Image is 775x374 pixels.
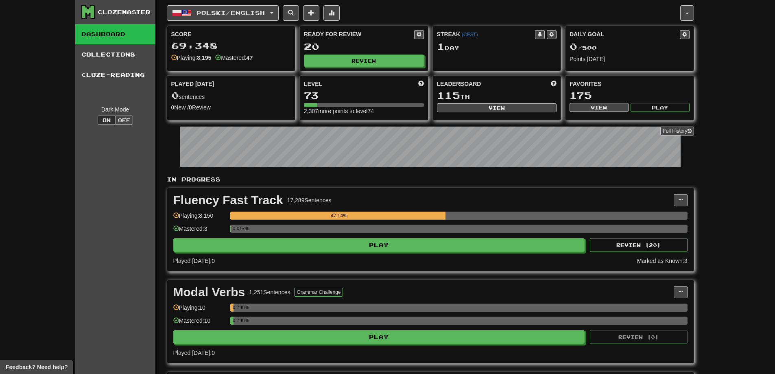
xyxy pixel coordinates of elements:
span: Played [DATE]: 0 [173,350,215,356]
button: View [570,103,629,112]
p: In Progress [167,175,694,184]
button: Polski/English [167,5,279,21]
button: Off [115,116,133,125]
div: 0.799% [233,304,234,312]
div: 20 [304,42,424,52]
button: Play [173,238,585,252]
span: Level [304,80,322,88]
a: Dashboard [75,24,155,44]
button: On [98,116,116,125]
div: 69,348 [171,41,291,51]
a: Cloze-Reading [75,65,155,85]
span: Played [DATE] [171,80,214,88]
div: Fluency Fast Track [173,194,283,206]
div: Mastered: [215,54,253,62]
div: Playing: [171,54,212,62]
div: 0.799% [233,317,234,325]
a: Full History [660,127,694,136]
span: 115 [437,90,460,101]
div: th [437,90,557,101]
span: Open feedback widget [6,363,68,371]
div: Mastered: 3 [173,225,226,238]
span: This week in points, UTC [551,80,557,88]
strong: 47 [247,55,253,61]
div: 17,289 Sentences [287,196,332,204]
button: Play [631,103,690,112]
div: Dark Mode [81,105,149,114]
div: Points [DATE] [570,55,690,63]
div: Playing: 10 [173,304,226,317]
div: 175 [570,90,690,101]
span: Polski / English [196,9,265,16]
button: Review [304,55,424,67]
div: Streak [437,30,535,38]
button: Review (0) [590,330,688,344]
div: sentences [171,90,291,101]
div: Favorites [570,80,690,88]
a: (CEST) [462,32,478,37]
span: Leaderboard [437,80,481,88]
div: 73 [304,90,424,101]
span: 0 [171,90,179,101]
button: Play [173,330,585,344]
div: 47.14% [233,212,446,220]
div: Daily Goal [570,30,680,39]
span: / 500 [570,44,597,51]
button: View [437,103,557,112]
div: Ready for Review [304,30,414,38]
div: Day [437,42,557,52]
div: Playing: 8,150 [173,212,226,225]
button: Grammar Challenge [294,288,343,297]
button: Add sentence to collection [303,5,319,21]
span: Played [DATE]: 0 [173,258,215,264]
strong: 0 [171,104,175,111]
strong: 8,195 [197,55,211,61]
div: 1,251 Sentences [249,288,290,296]
button: Search sentences [283,5,299,21]
div: Mastered: 10 [173,317,226,330]
div: New / Review [171,103,291,112]
button: Review (20) [590,238,688,252]
span: 0 [570,41,577,52]
a: Collections [75,44,155,65]
div: Clozemaster [98,8,151,16]
div: Modal Verbs [173,286,245,298]
span: Score more points to level up [418,80,424,88]
strong: 0 [189,104,192,111]
div: 2,307 more points to level 74 [304,107,424,115]
button: More stats [323,5,340,21]
div: Marked as Known: 3 [637,257,688,265]
div: Score [171,30,291,38]
span: 1 [437,41,445,52]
